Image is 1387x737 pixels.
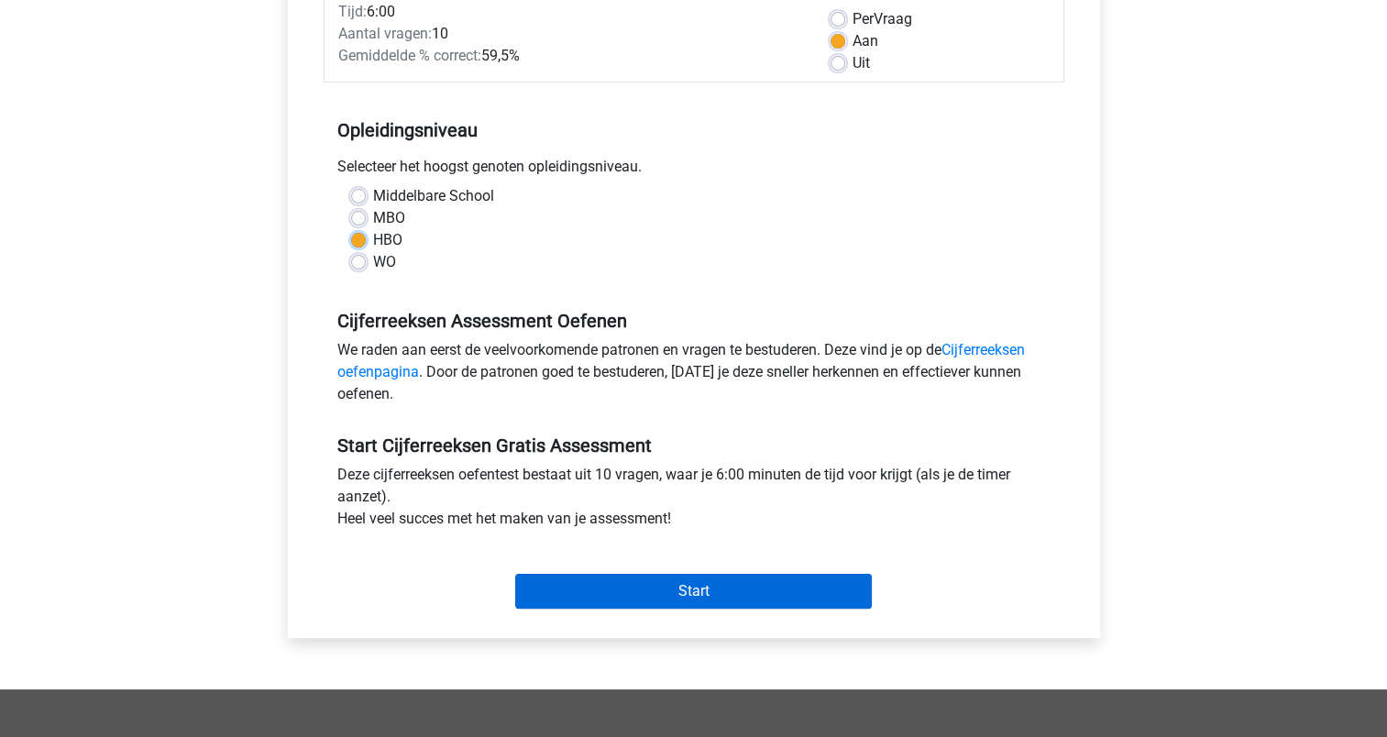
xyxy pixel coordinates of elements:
[325,45,817,67] div: 59,5%
[515,574,872,609] input: Start
[338,3,367,20] span: Tijd:
[325,23,817,45] div: 10
[324,156,1064,185] div: Selecteer het hoogst genoten opleidingsniveau.
[338,25,432,42] span: Aantal vragen:
[324,339,1064,412] div: We raden aan eerst de veelvoorkomende patronen en vragen te bestuderen. Deze vind je op de . Door...
[853,8,912,30] label: Vraag
[373,229,402,251] label: HBO
[373,251,396,273] label: WO
[373,207,405,229] label: MBO
[373,185,494,207] label: Middelbare School
[337,310,1051,332] h5: Cijferreeksen Assessment Oefenen
[853,30,878,52] label: Aan
[853,52,870,74] label: Uit
[338,47,481,64] span: Gemiddelde % correct:
[853,10,874,27] span: Per
[337,112,1051,148] h5: Opleidingsniveau
[325,1,817,23] div: 6:00
[324,464,1064,537] div: Deze cijferreeksen oefentest bestaat uit 10 vragen, waar je 6:00 minuten de tijd voor krijgt (als...
[337,434,1051,456] h5: Start Cijferreeksen Gratis Assessment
